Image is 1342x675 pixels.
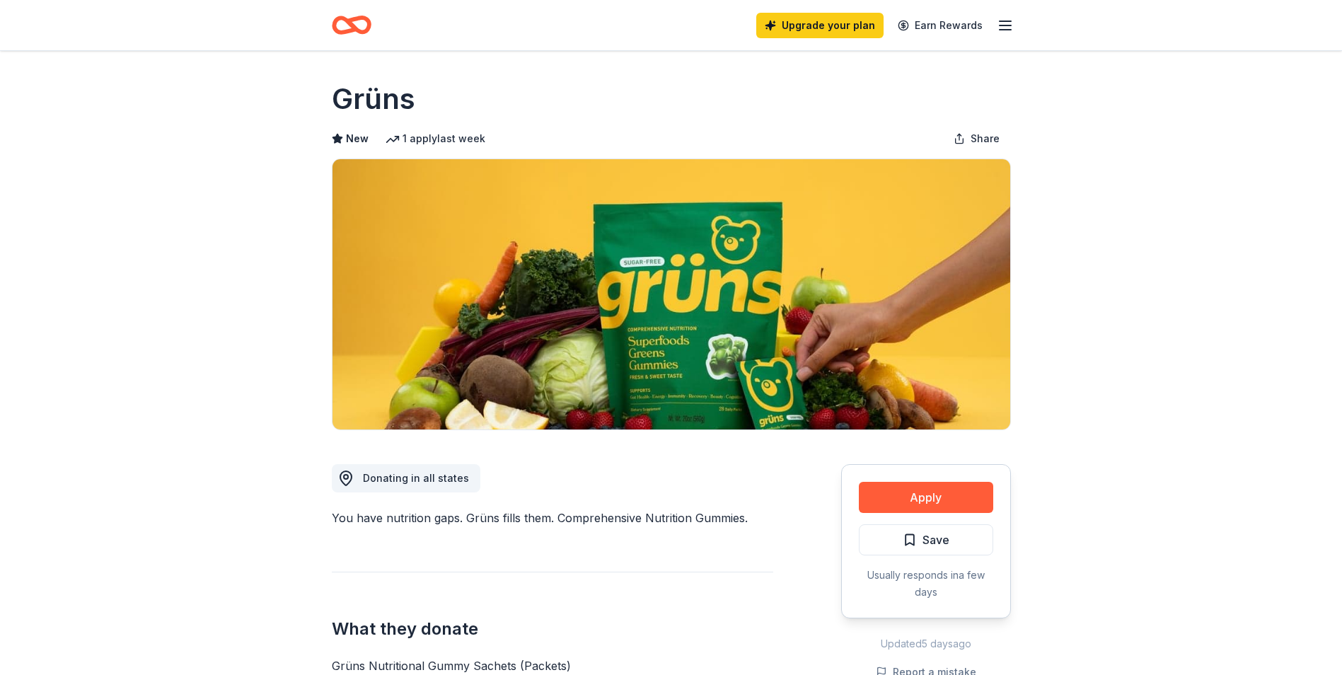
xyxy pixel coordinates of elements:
div: You have nutrition gaps. Grüns fills them. Comprehensive Nutrition Gummies. [332,509,773,526]
a: Home [332,8,371,42]
div: Updated 5 days ago [841,635,1011,652]
button: Share [942,125,1011,153]
span: Share [971,130,1000,147]
button: Apply [859,482,993,513]
span: Donating in all states [363,472,469,484]
a: Upgrade your plan [756,13,884,38]
h1: Grüns [332,79,415,119]
span: Save [922,531,949,549]
a: Earn Rewards [889,13,991,38]
div: Grüns Nutritional Gummy Sachets (Packets) [332,657,773,674]
span: New [346,130,369,147]
button: Save [859,524,993,555]
div: 1 apply last week [386,130,485,147]
img: Image for Grüns [332,159,1010,429]
div: Usually responds in a few days [859,567,993,601]
h2: What they donate [332,618,773,640]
